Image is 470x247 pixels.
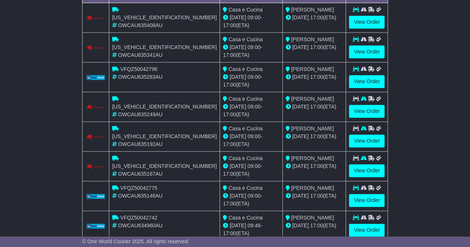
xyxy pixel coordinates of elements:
span: 17:00 [310,104,323,110]
span: [DATE] [292,133,309,139]
div: (ETA) [286,192,343,200]
span: OWCAU635167AU [118,171,163,177]
span: [PERSON_NAME] [291,7,334,13]
div: (ETA) [286,14,343,22]
span: [DATE] [230,222,246,228]
span: [DATE] [292,222,309,228]
span: © One World Courier 2025. All rights reserved. [82,238,189,244]
span: Casa e Cucina [228,185,263,191]
span: 17:00 [310,193,323,199]
a: View Order [349,16,385,29]
a: View Order [349,194,385,207]
span: [US_VEHICLE_IDENTIFICATION_NUMBER] [112,163,217,169]
span: 09:00 [247,104,260,110]
span: [US_VEHICLE_IDENTIFICATION_NUMBER] [112,44,217,50]
span: 09:00 [247,193,260,199]
span: [DATE] [292,163,309,169]
img: GetCarrierServiceLogo [87,224,105,228]
span: OWCAU635408AU [118,22,163,28]
span: Casa e Cucina [228,7,263,13]
span: [US_VEHICLE_IDENTIFICATION_NUMBER] [112,104,217,110]
img: Couriers_Please.png [87,164,105,170]
span: 09:00 [247,14,260,20]
span: VFQZ50042796 [120,66,158,72]
span: [DATE] [230,14,246,20]
span: 17:00 [310,133,323,139]
a: View Order [349,134,385,147]
div: - (ETA) [223,103,279,118]
span: [PERSON_NAME] [291,66,334,72]
span: 17:00 [310,163,323,169]
span: 17:00 [223,82,236,88]
div: - (ETA) [223,162,279,178]
div: (ETA) [286,43,343,51]
a: View Order [349,224,385,237]
span: [PERSON_NAME] [291,155,334,161]
span: 09:46 [247,222,260,228]
span: [US_VEHICLE_IDENTIFICATION_NUMBER] [112,14,217,20]
span: 09:00 [247,163,260,169]
span: 09:00 [247,74,260,80]
div: (ETA) [286,73,343,81]
span: 17:00 [310,14,323,20]
span: [PERSON_NAME] [291,215,334,221]
span: OWCAU635192AU [118,141,163,147]
div: - (ETA) [223,73,279,89]
img: Couriers_Please.png [87,134,105,140]
span: [DATE] [230,74,246,80]
span: [PERSON_NAME] [291,96,334,102]
span: Casa e Cucina [228,66,263,72]
span: [DATE] [292,74,309,80]
a: View Order [349,164,385,177]
span: VFQZ50042742 [120,215,158,221]
span: OWCAU635341AU [118,52,163,58]
span: [DATE] [292,14,309,20]
span: Casa e Cucina [228,126,263,131]
span: [DATE] [292,104,309,110]
span: 17:00 [310,222,323,228]
span: VFQZ50042775 [120,185,158,191]
div: (ETA) [286,133,343,140]
div: (ETA) [286,103,343,111]
span: 17:00 [223,52,236,58]
span: [DATE] [230,193,246,199]
span: 17:00 [223,141,236,147]
div: - (ETA) [223,133,279,148]
img: Couriers_Please.png [87,104,105,110]
a: View Order [349,105,385,118]
span: 09:00 [247,44,260,50]
span: [DATE] [230,163,246,169]
span: OWCAU635249AU [118,111,163,117]
span: [DATE] [230,104,246,110]
a: View Order [349,75,385,88]
span: OWCAU634960AU [118,222,163,228]
div: - (ETA) [223,43,279,59]
span: [DATE] [292,44,309,50]
span: Casa e Cucina [228,155,263,161]
span: 09:00 [247,133,260,139]
span: [PERSON_NAME] [291,185,334,191]
img: Couriers_Please.png [87,45,105,51]
span: 17:00 [310,44,323,50]
img: GetCarrierServiceLogo [87,75,105,80]
span: [PERSON_NAME] [291,36,334,42]
span: Casa e Cucina [228,36,263,42]
span: Casa e Cucina [228,215,263,221]
span: OWCAU635146AU [118,193,163,199]
a: View Order [349,45,385,58]
div: - (ETA) [223,14,279,29]
span: 17:00 [223,171,236,177]
div: (ETA) [286,162,343,170]
span: [US_VEHICLE_IDENTIFICATION_NUMBER] [112,133,217,139]
span: [PERSON_NAME] [291,126,334,131]
span: [DATE] [230,133,246,139]
span: Casa e Cucina [228,96,263,102]
span: 17:00 [310,74,323,80]
div: - (ETA) [223,192,279,208]
span: 17:00 [223,201,236,207]
span: [DATE] [292,193,309,199]
span: 17:00 [223,230,236,236]
span: [DATE] [230,44,246,50]
span: 17:00 [223,22,236,28]
img: Couriers_Please.png [87,15,105,21]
